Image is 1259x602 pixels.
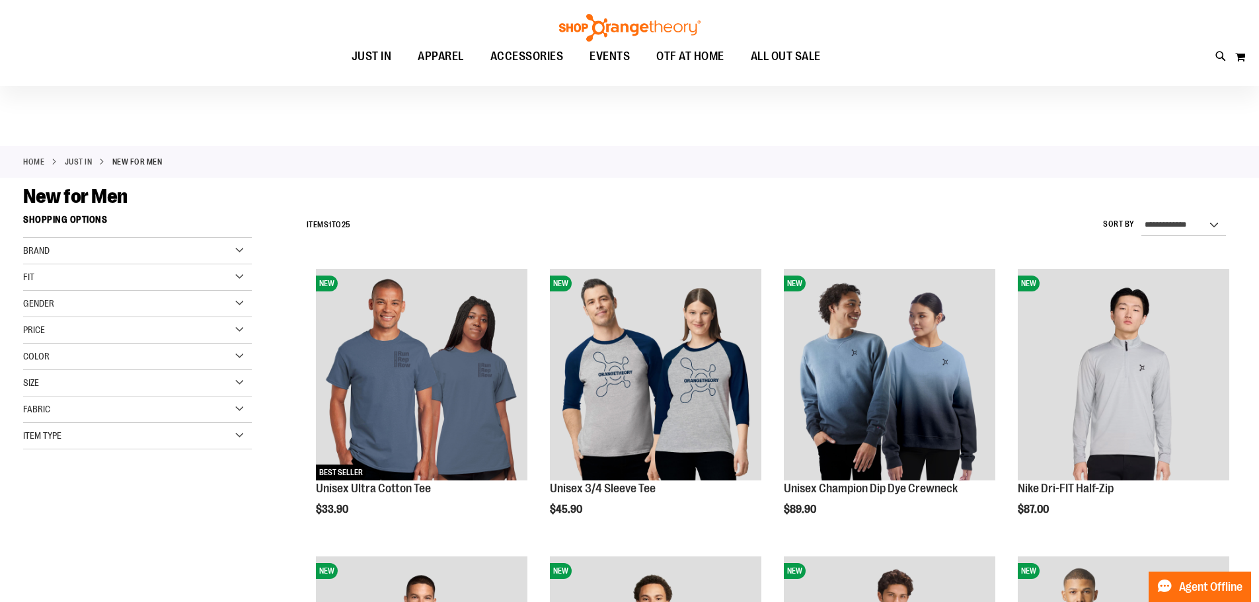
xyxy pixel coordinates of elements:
span: JUST IN [352,42,392,71]
span: $33.90 [316,504,350,515]
button: Agent Offline [1149,572,1251,602]
a: Unisex 3/4 Sleeve Tee [550,482,656,495]
span: Size [23,377,39,388]
strong: New for Men [112,156,163,168]
span: $89.90 [784,504,818,515]
span: Agent Offline [1179,581,1242,593]
a: Home [23,156,44,168]
div: product [1011,262,1236,549]
a: Unisex Champion Dip Dye CrewneckNEW [784,269,995,482]
a: Unisex Champion Dip Dye Crewneck [784,482,958,495]
strong: Shopping Options [23,208,252,238]
span: $45.90 [550,504,584,515]
a: Nike Dri-FIT Half-Zip [1018,482,1114,495]
span: NEW [550,276,572,291]
img: Nike Dri-FIT Half-Zip [1018,269,1229,480]
span: OTF AT HOME [656,42,724,71]
span: New for Men [23,185,128,207]
span: NEW [1018,276,1040,291]
a: JUST IN [65,156,93,168]
a: Unisex Ultra Cotton Tee [316,482,431,495]
span: Fabric [23,404,50,414]
span: NEW [784,563,806,579]
img: Shop Orangetheory [557,14,703,42]
label: Sort By [1103,219,1135,230]
img: Unisex Champion Dip Dye Crewneck [784,269,995,480]
span: Price [23,324,45,335]
span: ALL OUT SALE [751,42,821,71]
a: Unisex 3/4 Sleeve TeeNEW [550,269,761,482]
span: ACCESSORIES [490,42,564,71]
span: NEW [550,563,572,579]
span: NEW [784,276,806,291]
span: 25 [342,220,351,229]
span: BEST SELLER [316,465,366,480]
a: Unisex Ultra Cotton TeeNEWBEST SELLER [316,269,527,482]
img: Unisex Ultra Cotton Tee [316,269,527,480]
span: Brand [23,245,50,256]
h2: Items to [307,215,351,235]
img: Unisex 3/4 Sleeve Tee [550,269,761,480]
a: Nike Dri-FIT Half-ZipNEW [1018,269,1229,482]
span: Gender [23,298,54,309]
span: Color [23,351,50,361]
div: product [777,262,1002,549]
span: NEW [316,563,338,579]
span: Fit [23,272,34,282]
span: NEW [316,276,338,291]
span: EVENTS [590,42,630,71]
span: 1 [328,220,332,229]
div: product [543,262,768,549]
div: product [309,262,534,549]
span: NEW [1018,563,1040,579]
span: Item Type [23,430,61,441]
span: $87.00 [1018,504,1051,515]
span: APPAREL [418,42,464,71]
